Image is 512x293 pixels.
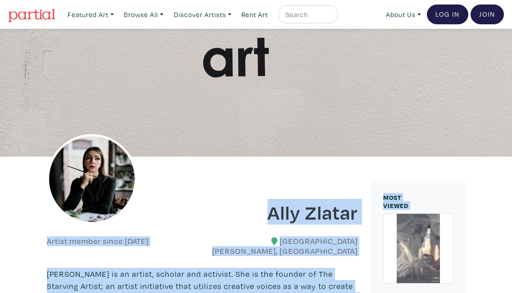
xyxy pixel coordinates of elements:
[120,5,168,24] a: Browse All
[209,200,358,224] h1: Ally Zlatar
[471,5,504,24] a: Join
[285,9,330,20] input: Search
[47,236,149,246] h6: Artist member since [DATE]
[209,236,358,256] h6: [GEOGRAPHIC_DATA][PERSON_NAME], [GEOGRAPHIC_DATA]
[382,5,425,24] a: About Us
[170,5,236,24] a: Discover Artists
[383,193,408,210] small: MOST VIEWED
[237,5,272,24] a: Rent Art
[47,134,137,224] img: phpThumb.php
[63,5,118,24] a: Featured Art
[427,5,468,24] a: Log In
